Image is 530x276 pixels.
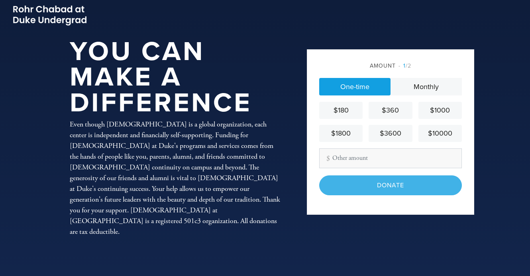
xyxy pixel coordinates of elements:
a: $3600 [369,125,412,142]
div: $10000 [422,128,459,139]
div: $3600 [372,128,409,139]
a: Monthly [391,78,462,95]
div: Even though [DEMOGRAPHIC_DATA] is a global organization, each center is independent and financial... [70,119,281,237]
div: Amount [319,62,462,70]
div: $180 [322,105,359,116]
a: $1800 [319,125,363,142]
img: Picture2_0.png [12,4,88,27]
a: One-time [319,78,391,95]
a: $10000 [418,125,462,142]
div: $1800 [322,128,359,139]
div: $1000 [422,105,459,116]
input: Other amount [319,148,462,168]
span: /2 [398,62,411,69]
span: 1 [403,62,406,69]
a: $360 [369,102,412,119]
a: $180 [319,102,363,119]
h1: You Can Make a Difference [70,39,281,116]
a: $1000 [418,102,462,119]
div: $360 [372,105,409,116]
